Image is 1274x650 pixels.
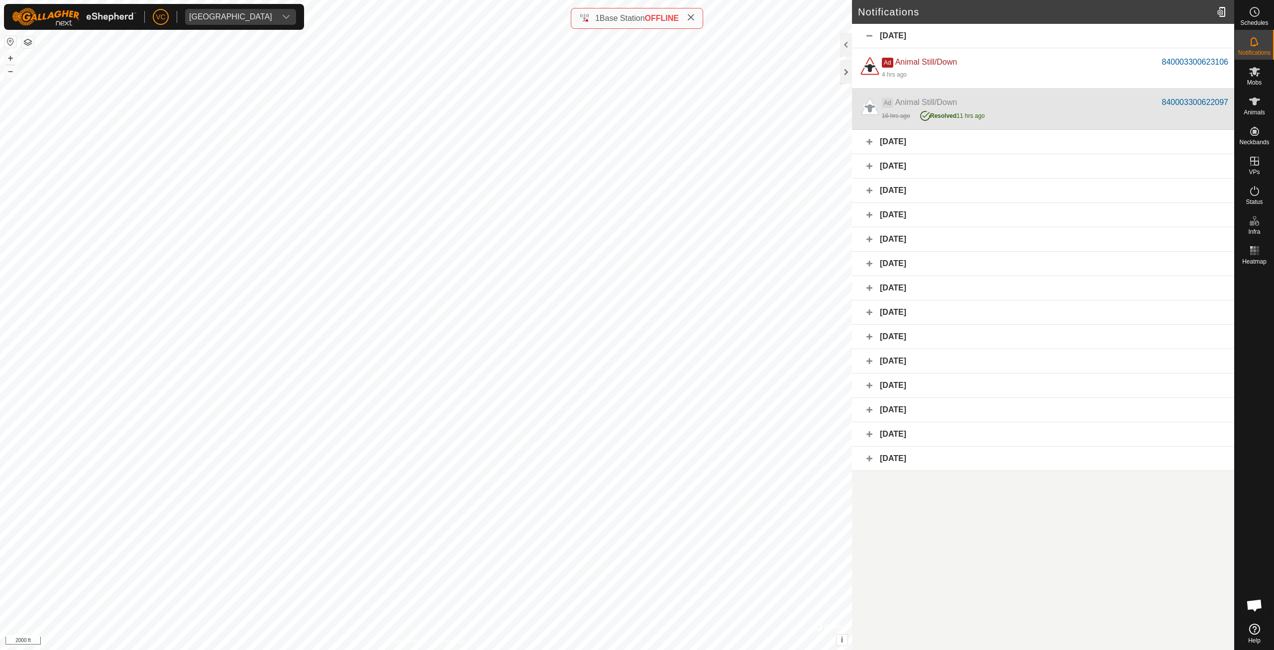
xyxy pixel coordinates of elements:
button: – [4,65,16,77]
div: 11 hrs ago [920,108,985,120]
span: Animal Still/Down [895,98,957,106]
span: Infra [1248,229,1260,235]
span: Ad [882,98,893,108]
span: Mobs [1247,80,1262,86]
span: Resolved [930,112,956,119]
span: i [841,636,843,644]
div: dropdown trigger [276,9,296,25]
div: [DATE] [852,276,1234,300]
div: [DATE] [852,447,1234,471]
div: [DATE] [852,130,1234,154]
span: Buenos Aires [185,9,276,25]
span: 1 [595,14,600,22]
span: Ad [882,58,893,68]
h2: Notifications [858,6,1213,18]
div: [DATE] [852,349,1234,373]
div: [DATE] [852,179,1234,203]
div: [DATE] [852,373,1234,398]
div: [DATE] [852,252,1234,276]
div: [DATE] [852,325,1234,349]
div: [DATE] [852,227,1234,252]
span: Base Station [600,14,645,22]
div: [DATE] [852,24,1234,48]
a: Contact Us [436,637,465,646]
span: VPs [1249,169,1260,175]
span: Heatmap [1242,259,1267,265]
span: Status [1246,199,1263,205]
div: 840003300623106 [1162,56,1228,68]
span: Animals [1244,109,1265,115]
span: Help [1248,638,1261,644]
div: 840003300622097 [1162,96,1228,108]
a: Open chat [1240,590,1270,620]
div: [DATE] [852,422,1234,447]
div: 4 hrs ago [882,70,907,79]
div: [DATE] [852,154,1234,179]
div: [GEOGRAPHIC_DATA] [189,13,272,21]
span: VC [156,12,165,22]
button: Map Layers [22,36,34,48]
span: Notifications [1238,50,1271,56]
button: + [4,52,16,64]
span: Neckbands [1239,139,1269,145]
div: [DATE] [852,203,1234,227]
button: i [837,635,848,646]
span: OFFLINE [645,14,679,22]
a: Privacy Policy [387,637,424,646]
button: Reset Map [4,36,16,48]
div: [DATE] [852,300,1234,325]
a: Help [1235,620,1274,648]
div: [DATE] [852,398,1234,422]
span: Animal Still/Down [895,58,957,66]
img: Gallagher Logo [12,8,136,26]
div: 16 hrs ago [882,111,910,120]
span: Schedules [1240,20,1268,26]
